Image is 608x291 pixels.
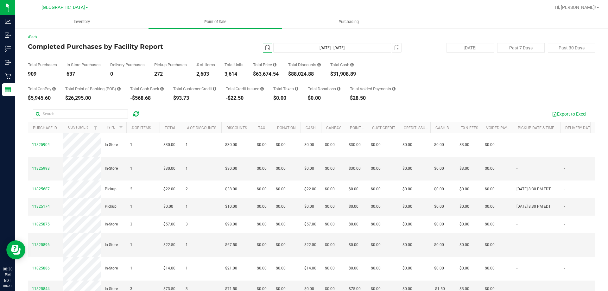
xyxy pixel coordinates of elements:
span: $0.00 [325,142,335,148]
span: $0.00 [276,204,286,210]
a: Cash Back [435,126,456,130]
span: 11825904 [32,142,50,147]
span: - [516,221,517,227]
span: $0.00 [163,204,173,210]
span: $14.00 [163,265,175,271]
span: $0.00 [434,204,444,210]
span: $0.00 [402,166,412,172]
span: $0.00 [276,265,286,271]
span: - [564,221,565,227]
a: Donation [277,126,296,130]
span: $22.50 [163,242,175,248]
span: $0.00 [257,221,267,227]
a: Txn Fees [461,126,478,130]
a: # of Discounts [187,126,216,130]
a: Pickup Date & Time [518,126,554,130]
a: Voided Payment [486,126,517,130]
div: 3,614 [225,72,244,77]
span: $30.00 [225,166,237,172]
span: - [516,242,517,248]
span: 1 [130,242,132,248]
a: Point of Sale [149,15,282,28]
span: $22.50 [304,242,316,248]
span: $14.00 [304,265,316,271]
div: Total Taxes [273,87,298,91]
div: In Store Purchases [66,63,101,67]
span: $30.00 [163,166,175,172]
span: In-Store [105,242,118,248]
span: - [564,242,565,248]
i: Sum of the cash-back amounts from rounded-up electronic payments for all purchases in the date ra... [160,87,164,91]
span: 1 [130,166,132,172]
a: Purchasing [282,15,415,28]
span: $0.00 [257,265,267,271]
button: Past 30 Days [548,43,595,53]
div: Total Credit Issued [226,87,264,91]
i: Sum of the total taxes for all purchases in the date range. [295,87,298,91]
a: Type [106,125,115,130]
p: 08/21 [3,283,12,288]
div: Pickup Purchases [154,63,187,67]
div: Total Units [225,63,244,67]
span: $98.00 [225,221,237,227]
a: Tax [258,126,265,130]
span: Purchasing [330,19,367,25]
button: Past 7 Days [497,43,545,53]
span: 1 [130,204,132,210]
div: Total Customer Credit [173,87,216,91]
span: $0.00 [434,221,444,227]
div: Total Price [253,63,279,67]
span: 3 [130,221,132,227]
span: 11825886 [32,266,50,270]
inline-svg: Reports [5,86,11,93]
iframe: Resource center [6,240,25,259]
span: $21.00 [225,265,237,271]
span: Pickup [105,204,117,210]
span: $10.00 [225,204,237,210]
span: $0.00 [257,166,267,172]
span: $0.00 [485,186,495,192]
span: 1 [186,265,188,271]
a: Inventory [15,15,149,28]
span: $0.00 [402,204,412,210]
span: $0.00 [371,166,381,172]
span: $0.00 [371,204,381,210]
span: [DATE] 8:30 PM EDT [516,186,551,192]
span: $22.00 [304,186,316,192]
i: Sum of the successful, non-voided payments using account credit for all purchases in the date range. [213,87,216,91]
span: $0.00 [325,265,335,271]
div: Total Cash [330,63,356,67]
span: $0.00 [402,221,412,227]
span: $0.00 [485,242,495,248]
a: Discounts [226,126,247,130]
a: Delivery Date [565,126,592,130]
span: $0.00 [459,242,469,248]
div: $31,908.89 [330,72,356,77]
span: - [516,142,517,148]
div: $88,024.88 [288,72,321,77]
span: $0.00 [276,221,286,227]
span: - [564,265,565,271]
span: - [564,142,565,148]
span: $0.00 [257,142,267,148]
div: -$568.68 [130,96,164,101]
div: 272 [154,72,187,77]
i: Sum of the successful, non-voided CanPay payment transactions for all purchases in the date range. [52,87,56,91]
span: 11825687 [32,187,50,191]
div: 2,603 [196,72,215,77]
span: - [564,186,565,192]
i: Sum of the total prices of all purchases in the date range. [273,63,276,67]
a: Total [165,126,176,130]
div: 909 [28,72,57,77]
span: $0.00 [485,166,495,172]
i: Sum of the successful, non-voided cash payment transactions for all purchases in the date range. ... [350,63,354,67]
span: $0.00 [434,186,444,192]
span: 1 [186,166,188,172]
div: Delivery Purchases [110,63,145,67]
span: $0.00 [257,204,267,210]
span: In-Store [105,265,118,271]
span: $0.00 [371,221,381,227]
span: 1 [186,242,188,248]
span: $0.00 [459,204,469,210]
div: Total Point of Banking (POB) [65,87,121,91]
